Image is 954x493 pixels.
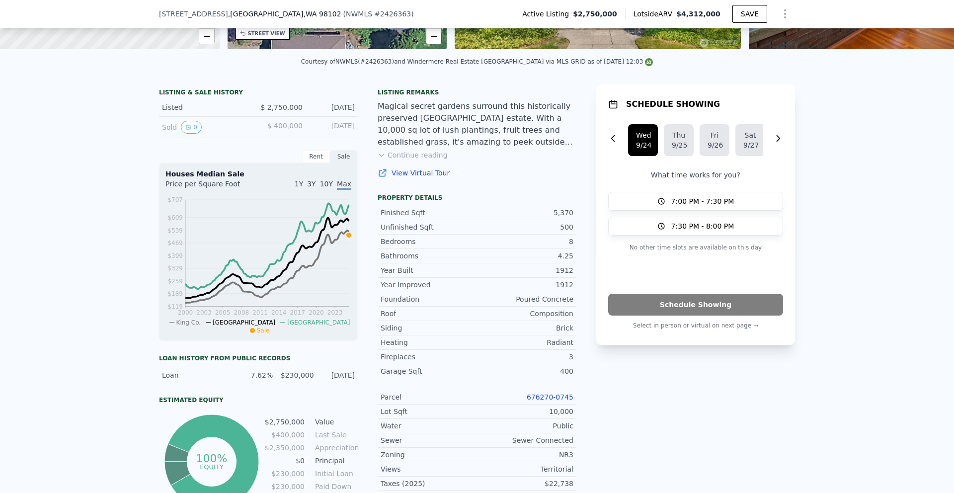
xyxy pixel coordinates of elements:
div: $22,738 [477,479,573,489]
button: Continue reading [378,150,448,160]
span: Active Listing [522,9,573,19]
div: Heating [381,337,477,347]
div: Houses Median Sale [165,169,351,179]
div: Sale [330,150,358,163]
div: Bathrooms [381,251,477,261]
tspan: $189 [167,290,183,297]
div: [DATE] [320,370,355,380]
div: [DATE] [311,102,355,112]
p: No other time slots are available on this day [608,242,783,253]
div: Views [381,464,477,474]
span: − [431,30,437,42]
span: 7:30 PM - 8:00 PM [671,221,734,231]
tspan: $469 [167,240,183,246]
span: [STREET_ADDRESS] [159,9,228,19]
div: 10,000 [477,407,573,416]
button: Fri9/26 [700,124,729,156]
button: Sat9/27 [735,124,765,156]
tspan: $399 [167,252,183,259]
span: [GEOGRAPHIC_DATA] [213,319,275,326]
div: Bedrooms [381,237,477,246]
div: Loan [162,370,232,380]
div: Fri [708,130,721,140]
td: $2,350,000 [264,442,305,453]
tspan: 2011 [252,309,268,316]
button: Show Options [775,4,795,24]
div: NR3 [477,450,573,460]
button: Wed9/24 [628,124,658,156]
tspan: 2000 [178,309,193,316]
div: Sewer [381,435,477,445]
div: Public [477,421,573,431]
div: Courtesy of NWMLS (#2426363) and Windermere Real Estate [GEOGRAPHIC_DATA] via MLS GRID as of [DAT... [301,58,653,65]
div: $230,000 [279,370,314,380]
div: Price per Square Foot [165,179,258,195]
div: Rent [302,150,330,163]
p: Select in person or virtual on next page → [608,320,783,331]
div: 9/26 [708,140,721,150]
div: LISTING & SALE HISTORY [159,88,358,98]
div: Thu [672,130,686,140]
div: Finished Sqft [381,208,477,218]
button: Thu9/25 [664,124,694,156]
span: $ 2,750,000 [260,103,303,111]
div: Territorial [477,464,573,474]
div: 3 [477,352,573,362]
div: Lot Sqft [381,407,477,416]
a: 676270-0745 [527,393,573,401]
div: Year Improved [381,280,477,290]
tspan: 2008 [234,309,249,316]
div: Year Built [381,265,477,275]
div: Brick [477,323,573,333]
div: 400 [477,366,573,376]
p: What time works for you? [608,170,783,180]
div: Fireplaces [381,352,477,362]
img: NWMLS Logo [645,58,653,66]
tspan: $707 [167,196,183,203]
span: $4,312,000 [676,10,720,18]
span: King Co. [176,319,201,326]
div: Wed [636,130,650,140]
div: Listing remarks [378,88,576,96]
td: Last Sale [313,429,358,440]
tspan: 2005 [215,309,231,316]
div: Poured Concrete [477,294,573,304]
tspan: 2014 [271,309,287,316]
tspan: 2003 [196,309,212,316]
span: 7:00 PM - 7:30 PM [671,196,734,206]
div: 9/25 [672,140,686,150]
a: Zoom out [426,29,441,44]
div: 1912 [477,280,573,290]
span: 1Y [295,180,303,188]
tspan: 100% [196,452,227,465]
span: Lotside ARV [634,9,676,19]
div: Listed [162,102,250,112]
span: [GEOGRAPHIC_DATA] [287,319,350,326]
div: Water [381,421,477,431]
tspan: 2023 [327,309,343,316]
span: $2,750,000 [573,9,617,19]
span: , [GEOGRAPHIC_DATA] [228,9,341,19]
td: $400,000 [264,429,305,440]
div: Unfinished Sqft [381,222,477,232]
div: Zoning [381,450,477,460]
div: 1912 [477,265,573,275]
div: Sewer Connected [477,435,573,445]
tspan: $539 [167,227,183,234]
div: Estimated Equity [159,396,358,404]
tspan: $329 [167,265,183,272]
button: Schedule Showing [608,294,783,316]
div: Radiant [477,337,573,347]
div: 4.25 [477,251,573,261]
tspan: $609 [167,214,183,221]
div: 7.62% [238,370,273,380]
span: Max [337,180,351,190]
td: Principal [313,455,358,466]
span: NWMLS [346,10,372,18]
div: Garage Sqft [381,366,477,376]
div: Composition [477,309,573,319]
button: 7:30 PM - 8:00 PM [608,217,783,236]
div: Roof [381,309,477,319]
span: # 2426363 [374,10,411,18]
div: 500 [477,222,573,232]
